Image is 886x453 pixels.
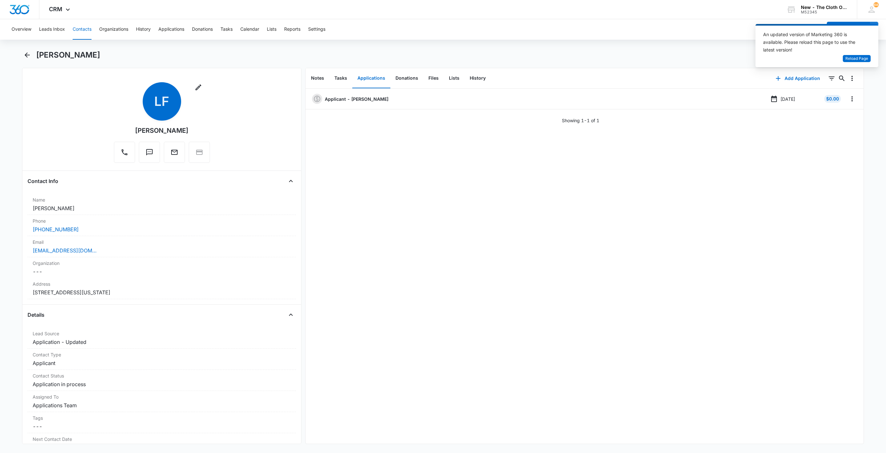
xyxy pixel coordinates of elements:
button: Back [22,50,32,60]
dd: --- [33,423,291,430]
div: Address[STREET_ADDRESS][US_STATE] [28,278,296,299]
dd: Applications Team [33,401,291,409]
label: Contact Status [33,372,291,379]
div: An updated version of Marketing 360 is available. Please reload this page to use the latest version! [763,31,863,54]
label: Next Contact Date [33,436,291,442]
button: Overflow Menu [847,94,857,104]
span: CRM [49,6,62,12]
div: Organization--- [28,257,296,278]
a: Text [139,152,160,157]
button: Files [423,68,444,88]
button: Add Contact [827,22,870,37]
div: Contact TypeApplicant [28,349,296,370]
label: Lead Source [33,330,291,337]
label: Contact Type [33,351,291,358]
div: Phone[PHONE_NUMBER] [28,215,296,236]
div: $0.00 [824,95,841,103]
dd: Application in process [33,380,291,388]
dd: [PERSON_NAME] [33,204,291,212]
button: Leads Inbox [39,19,65,40]
button: Email [164,142,185,163]
button: Contacts [73,19,92,40]
div: notifications count [874,2,879,7]
p: [DATE] [780,96,795,102]
h1: [PERSON_NAME] [36,50,100,60]
button: Close [286,310,296,320]
button: Text [139,142,160,163]
button: Reload Page [843,55,871,62]
label: Email [33,239,291,245]
button: Organizations [99,19,128,40]
button: Notes [306,68,329,88]
div: Name[PERSON_NAME] [28,194,296,215]
button: Tasks [329,68,352,88]
label: Name [33,196,291,203]
button: Add Application [769,71,826,86]
button: Donations [390,68,423,88]
button: Applications [352,68,390,88]
button: Close [286,176,296,186]
p: Showing 1-1 of 1 [562,117,599,124]
a: [PHONE_NUMBER] [33,226,79,233]
a: [EMAIL_ADDRESS][DOMAIN_NAME] [33,247,97,254]
dd: Applicant [33,359,291,367]
button: History [136,19,151,40]
label: Address [33,281,291,287]
div: Email[EMAIL_ADDRESS][DOMAIN_NAME] [28,236,296,257]
a: Call [114,152,135,157]
span: 68 [874,2,879,7]
div: account name [801,5,848,10]
dd: Application - Updated [33,338,291,346]
button: Applications [158,19,184,40]
button: Lists [444,68,465,88]
button: Search... [837,73,847,83]
button: Reports [284,19,300,40]
div: Assigned ToApplications Team [28,391,296,412]
button: Filters [826,73,837,83]
span: LF [143,82,181,121]
label: Tags [33,415,291,421]
button: Overview [12,19,31,40]
h4: Details [28,311,44,319]
span: Reload Page [845,56,868,62]
button: Lists [267,19,276,40]
label: Phone [33,218,291,224]
a: Email [164,152,185,157]
div: Contact StatusApplication in process [28,370,296,391]
div: account id [801,10,848,14]
a: Applicant - [PERSON_NAME] [325,96,388,102]
label: Organization [33,260,291,266]
dd: --- [33,268,291,275]
div: [PERSON_NAME] [135,126,188,135]
button: Calendar [240,19,259,40]
div: Lead SourceApplication - Updated [28,328,296,349]
label: Assigned To [33,393,291,400]
button: Overflow Menu [847,73,857,83]
button: History [465,68,491,88]
dd: [STREET_ADDRESS][US_STATE] [33,289,291,296]
button: Donations [192,19,213,40]
button: Settings [308,19,325,40]
button: Call [114,142,135,163]
h4: Contact Info [28,177,58,185]
div: Tags--- [28,412,296,433]
button: Tasks [220,19,233,40]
